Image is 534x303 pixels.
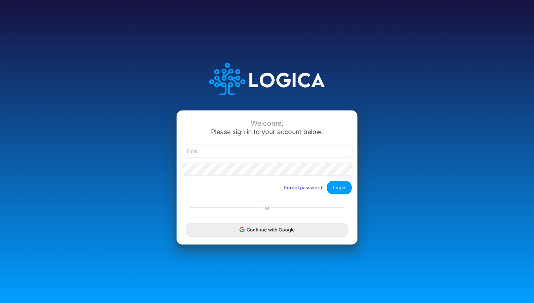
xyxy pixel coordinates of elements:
button: Login [327,181,352,194]
span: Please sign in to your account below. [211,128,323,136]
button: Forgot password [279,182,327,194]
button: Continue with Google [186,223,348,237]
div: Welcome, [182,119,352,128]
input: Email [182,145,352,157]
